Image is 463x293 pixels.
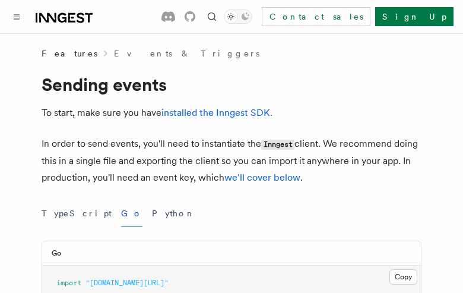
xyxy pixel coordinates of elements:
h3: Go [52,248,61,258]
span: import [56,279,81,287]
span: Features [42,48,97,59]
p: In order to send events, you'll need to instantiate the client. We recommend doing this in a sing... [42,136,421,186]
button: Copy [389,269,417,285]
button: TypeScript [42,200,112,227]
a: we'll cover below [224,172,300,183]
h1: Sending events [42,74,421,95]
code: Inngest [261,140,294,150]
a: Contact sales [262,7,370,26]
button: Python [152,200,195,227]
button: Toggle dark mode [224,10,252,24]
button: Go [121,200,142,227]
button: Find something... [205,10,219,24]
a: Sign Up [375,7,454,26]
button: Toggle navigation [9,10,24,24]
a: installed the Inngest SDK [161,107,270,118]
a: Events & Triggers [114,48,259,59]
p: To start, make sure you have . [42,105,421,121]
span: "[DOMAIN_NAME][URL]" [85,279,169,287]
